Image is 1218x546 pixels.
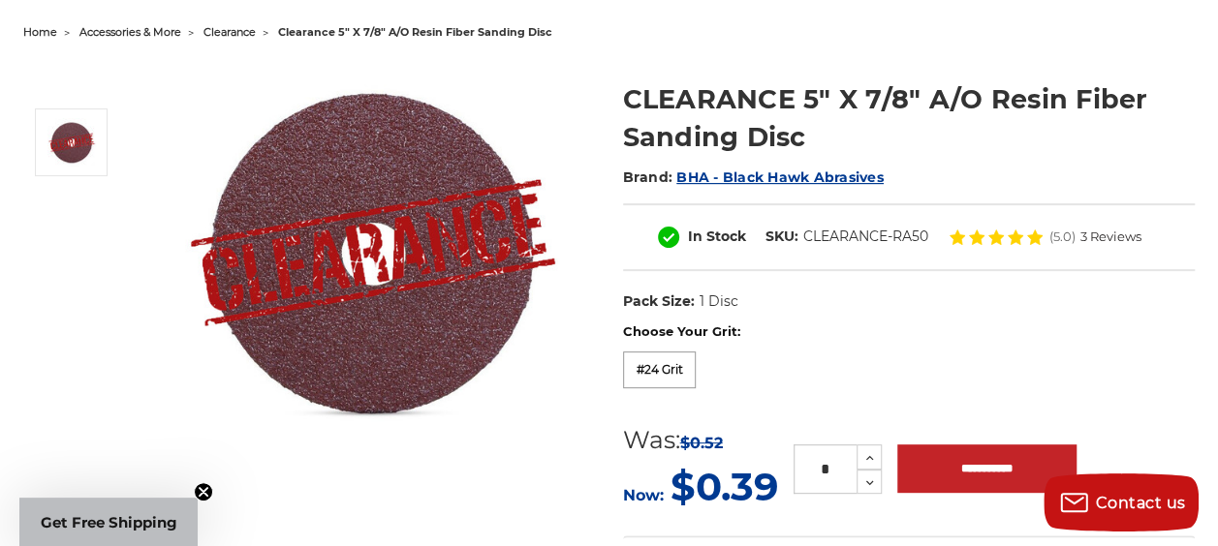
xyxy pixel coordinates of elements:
dd: 1 Disc [699,291,737,312]
span: (5.0) [1049,230,1076,243]
span: clearance 5" x 7/8" a/o resin fiber sanding disc [278,25,552,39]
dt: SKU: [765,227,798,247]
button: Contact us [1044,473,1199,531]
img: CLEARANCE 5" X 7/8" A/O Resin Fiber Sanding Disc [47,118,96,167]
img: CLEARANCE 5" X 7/8" A/O Resin Fiber Sanding Disc [179,60,567,445]
span: Now: [623,486,664,504]
span: In Stock [688,227,746,245]
span: $0.39 [671,463,778,510]
h1: CLEARANCE 5" X 7/8" A/O Resin Fiber Sanding Disc [623,80,1195,156]
span: 3 Reviews [1080,230,1141,243]
span: $0.52 [680,434,723,452]
dt: Pack Size: [623,291,695,312]
button: Close teaser [194,482,213,501]
dd: CLEARANCE-RA50 [803,227,928,247]
a: home [23,25,57,39]
a: accessories & more [79,25,181,39]
span: Brand: [623,168,673,186]
a: BHA - Black Hawk Abrasives [676,168,884,186]
div: Get Free ShippingClose teaser [19,498,198,546]
label: Choose Your Grit: [623,322,1195,342]
span: Get Free Shipping [41,513,177,531]
span: Contact us [1096,494,1186,512]
div: Was: [623,422,778,459]
a: clearance [203,25,256,39]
